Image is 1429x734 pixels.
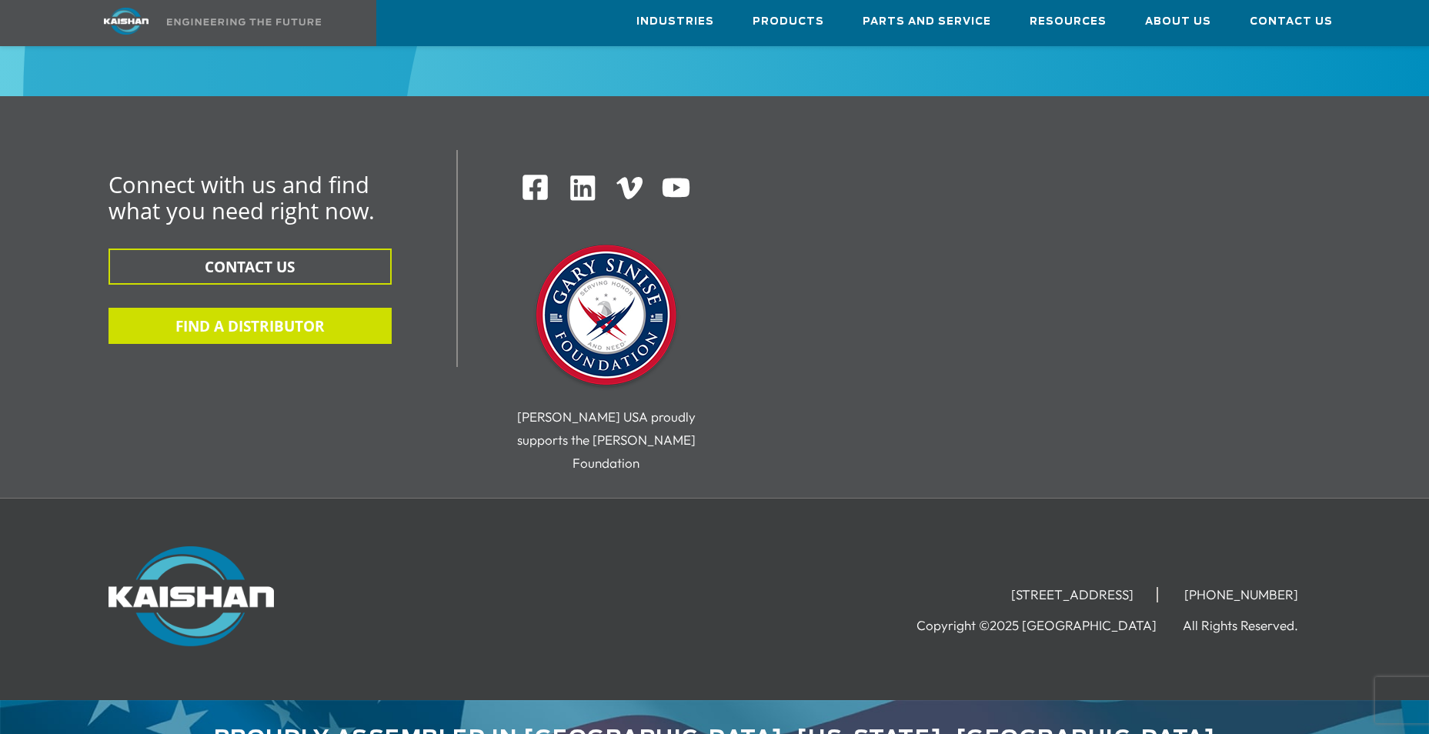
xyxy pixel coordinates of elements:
img: Kaishan [109,546,274,646]
a: Parts and Service [863,1,991,42]
span: Connect with us and find what you need right now. [109,169,375,225]
a: Resources [1030,1,1107,42]
a: Industries [636,1,714,42]
img: Vimeo [616,177,643,199]
span: About Us [1145,13,1211,31]
button: FIND A DISTRIBUTOR [109,308,392,344]
span: Products [753,13,824,31]
img: Youtube [661,173,691,203]
li: [STREET_ADDRESS] [988,587,1158,602]
img: kaishan logo [68,8,184,35]
li: All Rights Reserved. [1183,618,1321,633]
img: Linkedin [568,173,598,203]
span: Industries [636,13,714,31]
li: [PHONE_NUMBER] [1161,587,1321,602]
img: Facebook [521,173,549,202]
img: Engineering the future [167,18,321,25]
span: [PERSON_NAME] USA proudly supports the [PERSON_NAME] Foundation [517,409,696,471]
span: Resources [1030,13,1107,31]
a: About Us [1145,1,1211,42]
a: Contact Us [1250,1,1333,42]
img: Gary Sinise Foundation [529,240,683,394]
span: Contact Us [1250,13,1333,31]
li: Copyright ©2025 [GEOGRAPHIC_DATA] [916,618,1180,633]
a: Products [753,1,824,42]
span: Parts and Service [863,13,991,31]
button: CONTACT US [109,249,392,285]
